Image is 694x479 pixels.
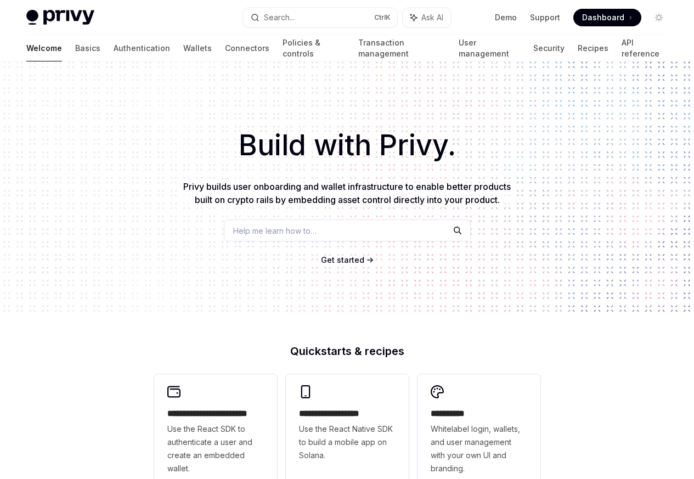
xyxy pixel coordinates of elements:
span: Whitelabel login, wallets, and user management with your own UI and branding. [431,422,527,475]
div: Search... [264,11,295,24]
span: Help me learn how to… [233,225,317,236]
img: light logo [26,10,94,25]
a: Policies & controls [283,35,345,61]
a: Support [530,12,560,23]
a: Basics [75,35,100,61]
a: Transaction management [358,35,445,61]
button: Toggle dark mode [650,9,668,26]
a: Authentication [114,35,170,61]
a: Security [533,35,565,61]
button: Search...CtrlK [243,8,397,27]
span: Ctrl K [374,13,391,22]
span: Use the React Native SDK to build a mobile app on Solana. [299,422,396,462]
a: Welcome [26,35,62,61]
h2: Quickstarts & recipes [154,346,540,357]
a: Connectors [225,35,269,61]
a: User management [459,35,521,61]
span: Use the React SDK to authenticate a user and create an embedded wallet. [167,422,264,475]
a: Dashboard [573,9,641,26]
a: Get started [321,255,364,266]
span: Privy builds user onboarding and wallet infrastructure to enable better products built on crypto ... [183,181,511,205]
span: Ask AI [421,12,443,23]
a: Demo [495,12,517,23]
a: Wallets [183,35,212,61]
a: Recipes [578,35,608,61]
span: Dashboard [582,12,624,23]
button: Ask AI [403,8,451,27]
h1: Build with Privy. [18,124,676,167]
span: Get started [321,255,364,264]
a: API reference [622,35,668,61]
